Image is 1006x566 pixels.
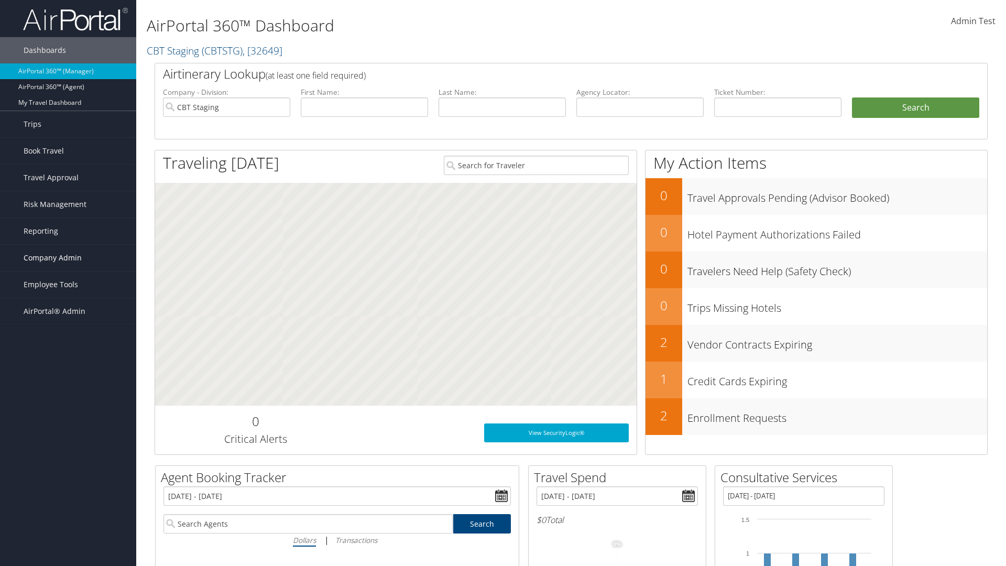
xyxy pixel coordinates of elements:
h2: 0 [646,223,682,241]
label: Ticket Number: [714,87,841,97]
h3: Trips Missing Hotels [687,296,987,315]
i: Dollars [293,535,316,545]
h2: 0 [646,187,682,204]
a: 1Credit Cards Expiring [646,362,987,398]
label: Company - Division: [163,87,290,97]
span: Company Admin [24,245,82,271]
span: Trips [24,111,41,137]
span: Employee Tools [24,271,78,298]
h2: 1 [646,370,682,388]
label: First Name: [301,87,428,97]
tspan: 1.5 [741,517,749,523]
a: 0Trips Missing Hotels [646,288,987,325]
span: Admin Test [951,15,996,27]
a: 2Enrollment Requests [646,398,987,435]
span: Reporting [24,218,58,244]
span: Dashboards [24,37,66,63]
h3: Hotel Payment Authorizations Failed [687,222,987,242]
h3: Enrollment Requests [687,406,987,426]
span: , [ 32649 ] [243,43,282,58]
a: Search [453,514,511,534]
input: Search for Traveler [444,156,629,175]
i: Transactions [335,535,377,545]
h2: 2 [646,407,682,424]
a: 0Travel Approvals Pending (Advisor Booked) [646,178,987,215]
input: Search Agents [163,514,453,534]
h6: Total [537,514,698,526]
span: AirPortal® Admin [24,298,85,324]
button: Search [852,97,979,118]
h2: 0 [646,260,682,278]
a: 2Vendor Contracts Expiring [646,325,987,362]
h1: My Action Items [646,152,987,174]
h2: Agent Booking Tracker [161,469,519,486]
a: 0Hotel Payment Authorizations Failed [646,215,987,252]
span: Risk Management [24,191,86,217]
h2: 2 [646,333,682,351]
span: ( CBTSTG ) [202,43,243,58]
h2: Airtinerary Lookup [163,65,910,83]
h3: Travel Approvals Pending (Advisor Booked) [687,186,987,205]
h3: Travelers Need Help (Safety Check) [687,259,987,279]
tspan: 0% [613,541,621,548]
label: Last Name: [439,87,566,97]
tspan: 1 [746,550,749,557]
h2: 0 [163,412,348,430]
h2: 0 [646,297,682,314]
h3: Critical Alerts [163,432,348,447]
h3: Vendor Contracts Expiring [687,332,987,352]
h3: Credit Cards Expiring [687,369,987,389]
a: View SecurityLogic® [484,423,629,442]
h1: Traveling [DATE] [163,152,279,174]
span: Book Travel [24,138,64,164]
h2: Consultative Services [720,469,892,486]
span: (at least one field required) [266,70,366,81]
h2: Travel Spend [534,469,706,486]
img: airportal-logo.png [23,7,128,31]
a: Admin Test [951,5,996,38]
a: 0Travelers Need Help (Safety Check) [646,252,987,288]
label: Agency Locator: [576,87,704,97]
span: Travel Approval [24,165,79,191]
span: $0 [537,514,546,526]
a: CBT Staging [147,43,282,58]
h1: AirPortal 360™ Dashboard [147,15,713,37]
div: | [163,534,511,547]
